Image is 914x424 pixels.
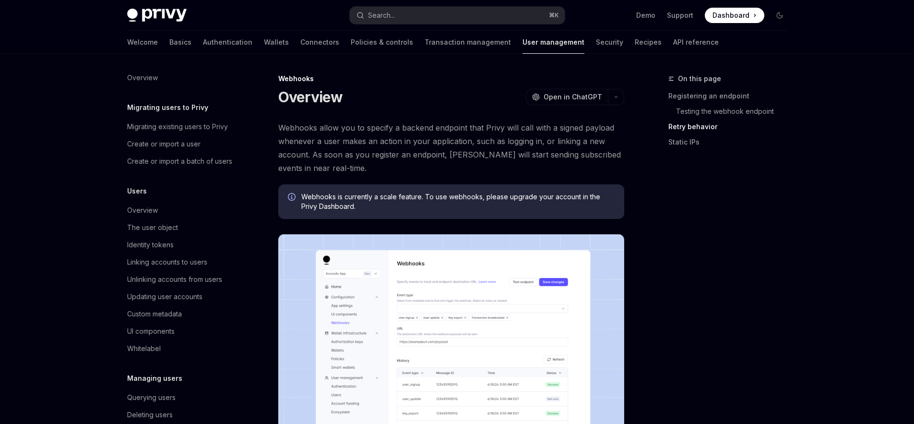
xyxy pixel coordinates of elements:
[127,72,158,84] div: Overview
[350,7,565,24] button: Open search
[636,11,655,20] a: Demo
[668,119,795,134] a: Retry behavior
[119,323,242,340] a: UI components
[264,31,289,54] a: Wallets
[119,254,242,271] a: Linking accounts to users
[522,31,584,54] a: User management
[127,326,175,337] div: UI components
[526,89,608,105] button: Open in ChatGPT
[127,239,174,251] div: Identity tokens
[119,406,242,424] a: Deleting users
[169,31,191,54] a: Basics
[705,8,764,23] a: Dashboard
[278,74,624,84] div: Webhooks
[127,222,178,233] div: The user object
[203,31,252,54] a: Authentication
[127,392,176,403] div: Querying users
[368,10,395,21] div: Search...
[127,121,228,133] div: Migrating existing users to Privy
[351,31,413,54] a: Policies & controls
[712,11,749,20] span: Dashboard
[300,31,339,54] a: Connectors
[119,69,242,86] a: Overview
[119,135,242,153] a: Create or import a user
[127,156,232,167] div: Create or import a batch of users
[668,134,795,150] a: Static IPs
[127,138,201,150] div: Create or import a user
[119,153,242,170] a: Create or import a batch of users
[127,274,222,285] div: Unlinking accounts from users
[127,185,147,197] h5: Users
[119,288,242,305] a: Updating user accounts
[127,31,158,54] a: Welcome
[127,308,182,320] div: Custom metadata
[119,236,242,254] a: Identity tokens
[635,31,662,54] a: Recipes
[127,343,161,354] div: Whitelabel
[127,409,173,421] div: Deleting users
[127,9,187,22] img: dark logo
[119,340,242,357] a: Whitelabel
[119,202,242,219] a: Overview
[127,205,158,216] div: Overview
[278,121,624,175] span: Webhooks allow you to specify a backend endpoint that Privy will call with a signed payload whene...
[127,373,182,384] h5: Managing users
[288,193,297,203] svg: Info
[772,8,787,23] button: Toggle dark mode
[119,305,242,323] a: Custom metadata
[678,73,721,85] span: On this page
[119,219,242,236] a: The user object
[278,88,343,106] h1: Overview
[668,104,795,119] a: Testing the webhook endpoint
[544,92,602,102] span: Open in ChatGPT
[549,12,559,19] span: ⌘ K
[127,291,202,303] div: Updating user accounts
[673,31,719,54] a: API reference
[127,256,207,268] div: Linking accounts to users
[301,192,615,211] span: Webhooks is currently a scale feature. To use webhooks, please upgrade your account in the Privy ...
[119,389,242,406] a: Querying users
[119,118,242,135] a: Migrating existing users to Privy
[119,271,242,288] a: Unlinking accounts from users
[667,11,693,20] a: Support
[425,31,511,54] a: Transaction management
[668,88,795,104] a: Registering an endpoint
[127,102,208,113] h5: Migrating users to Privy
[596,31,623,54] a: Security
